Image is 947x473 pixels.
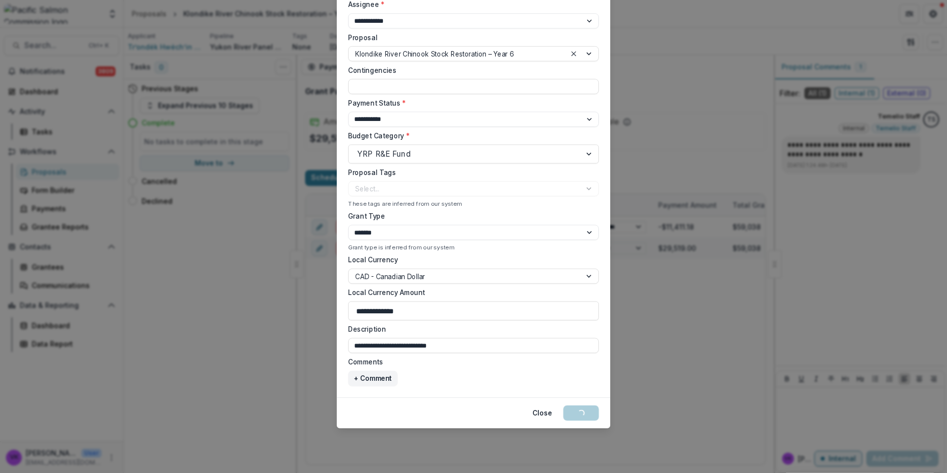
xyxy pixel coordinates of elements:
[568,48,579,59] div: Clear selected options
[348,324,593,334] label: Description
[348,255,398,265] label: Local Currency
[348,131,593,141] label: Budget Category
[526,406,557,421] button: Close
[348,167,593,177] label: Proposal Tags
[348,371,398,386] button: + Comment
[348,357,593,367] label: Comments
[348,244,599,251] div: Grant type is inferred from our system
[348,65,593,75] label: Contingencies
[348,32,593,42] label: Proposal
[348,211,593,221] label: Grant Type
[348,200,599,207] div: These tags are inferred from our system
[348,98,593,108] label: Payment Status
[348,288,593,297] label: Local Currency Amount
